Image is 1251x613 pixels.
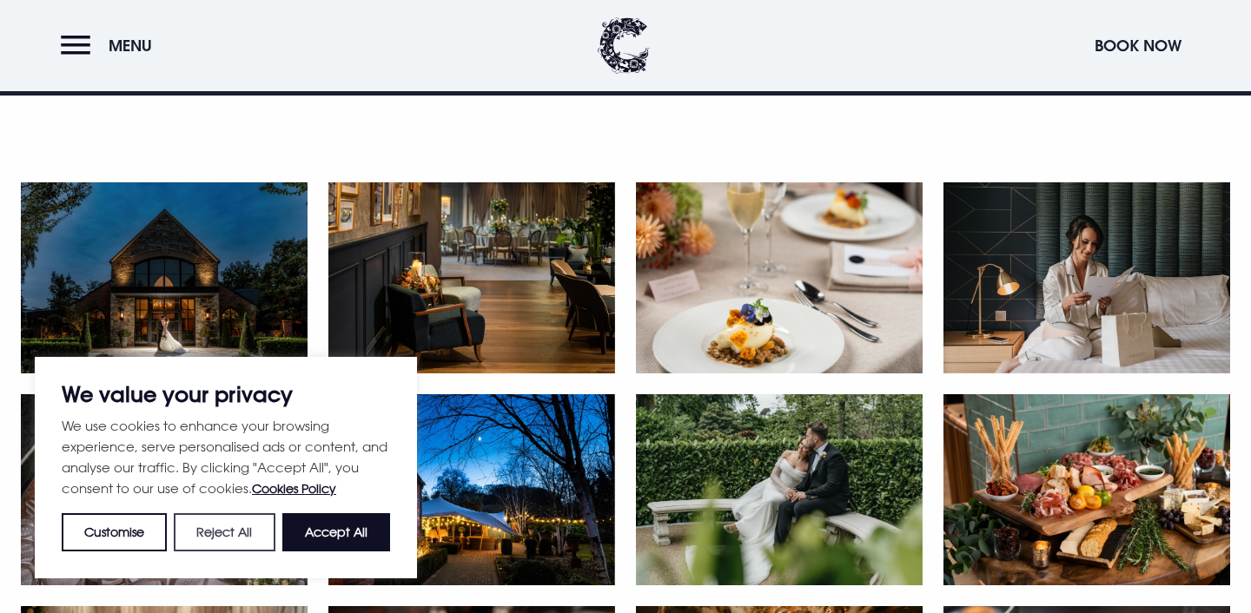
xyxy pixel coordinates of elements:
button: Customise [62,513,167,551]
img: Bride and groom sitting on a stone bench at a wedding venue in Northern Ireland [636,394,923,585]
button: Menu [61,27,161,64]
p: We value your privacy [62,384,390,405]
button: Book Now [1086,27,1190,64]
div: We value your privacy [35,357,417,578]
span: Menu [109,36,152,56]
img: Wedding suite set up at a wedding venue in Northern Ireland [21,394,308,585]
img: Armchair and room set up at a wedding venue in Northern Ireland [328,182,615,373]
img: A plated deconstructed cheesecake on a table at a wedding venue in Northern Ireland [636,182,923,373]
a: Cookies Policy [252,481,336,496]
p: We use cookies to enhance your browsing experience, serve personalised ads or content, and analys... [62,415,390,499]
img: Outdoor terrace with festoon lights at a wedding venue in Northern Ireland [328,394,615,585]
button: Accept All [282,513,390,551]
img: Woman in dressing gown on a bed at a wedding venue in Northern Ireland [943,182,1230,373]
img: Deli board at a wedding venue in Northern Ireland [943,394,1230,585]
img: Exterior façade of a wedding venue in Northern Ireland [21,182,308,373]
button: Reject All [174,513,275,551]
img: Clandeboye Lodge [598,17,650,74]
